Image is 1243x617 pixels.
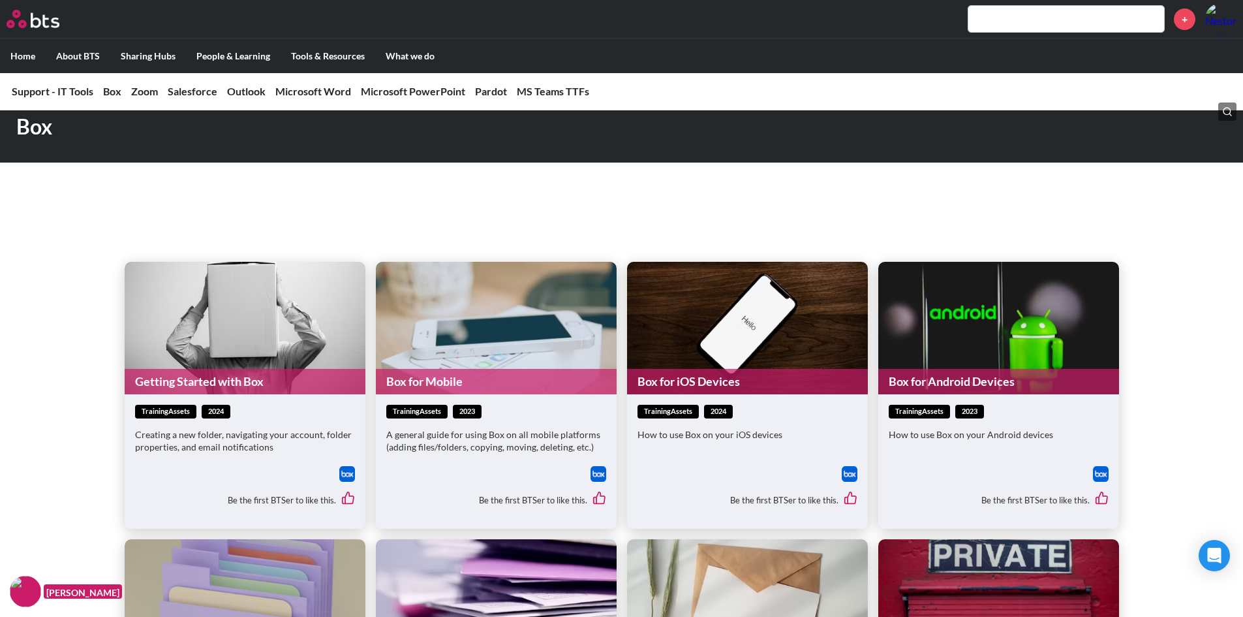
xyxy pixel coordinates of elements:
img: Box logo [339,466,355,482]
label: About BTS [46,39,110,73]
span: trainingAssets [386,405,448,419]
img: BTS Logo [7,10,59,28]
label: What we do [375,39,445,73]
span: 2023 [453,405,482,419]
figcaption: [PERSON_NAME] [44,584,122,599]
a: Zoom [131,85,158,97]
a: Box for Android Devices [878,369,1119,394]
a: Outlook [227,85,266,97]
span: 2024 [202,405,230,419]
span: trainingAssets [637,405,699,419]
a: Go home [7,10,84,28]
h1: Box [16,112,863,142]
p: How to use Box on your iOS devices [637,428,857,441]
a: Box [103,85,121,97]
label: Sharing Hubs [110,39,186,73]
img: Box logo [1093,466,1109,482]
div: Open Intercom Messenger [1199,540,1230,571]
a: Support - IT Tools [12,85,93,97]
img: Nestor Ramos [1205,3,1236,35]
p: How to use Box on your Android devices [889,428,1109,441]
a: Download file from Box [1093,466,1109,482]
span: trainingAssets [135,405,196,419]
a: Getting Started with Box [125,369,365,394]
a: Profile [1205,3,1236,35]
a: Box for Mobile [376,369,617,394]
img: Box logo [842,466,857,482]
div: Be the first BTSer to like this. [889,482,1109,518]
span: 2024 [704,405,733,419]
label: Tools & Resources [281,39,375,73]
img: Box logo [591,466,606,482]
a: Microsoft PowerPoint [361,85,465,97]
a: Box for iOS Devices [627,369,868,394]
a: Salesforce [168,85,217,97]
span: trainingAssets [889,405,950,419]
a: Download file from Box [591,466,606,482]
p: A general guide for using Box on all mobile platforms (adding files/folders, copying, moving, del... [386,428,606,454]
a: Download file from Box [339,466,355,482]
a: Microsoft Word [275,85,351,97]
div: Be the first BTSer to like this. [386,482,606,518]
label: People & Learning [186,39,281,73]
a: + [1174,8,1195,30]
a: MS Teams TTFs [517,85,589,97]
a: Download file from Box [842,466,857,482]
div: Be the first BTSer to like this. [637,482,857,518]
p: Creating a new folder, navigating your account, folder properties, and email notifications [135,428,355,454]
span: 2023 [955,405,984,419]
div: Be the first BTSer to like this. [135,482,355,518]
a: Pardot [475,85,507,97]
img: F [10,576,41,607]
